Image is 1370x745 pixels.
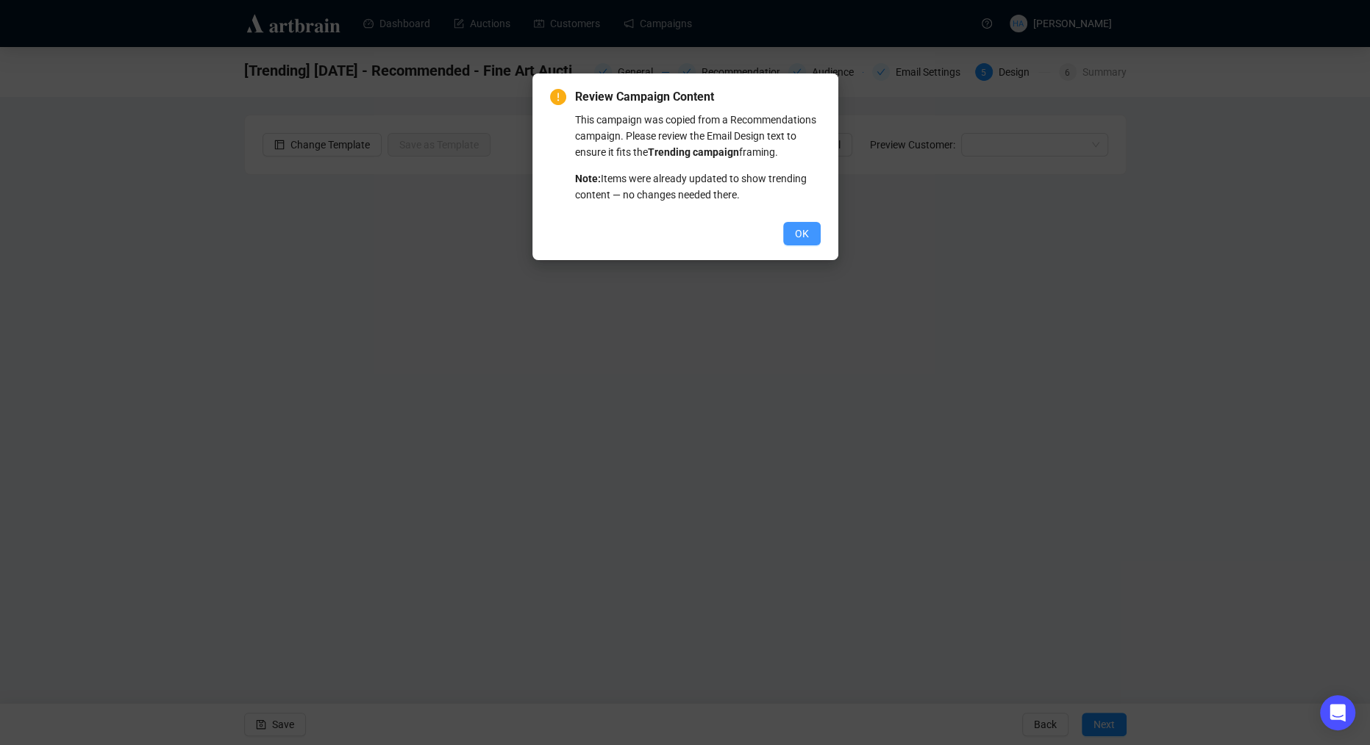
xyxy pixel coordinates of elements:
[783,222,821,245] button: OK
[795,226,809,242] span: OK
[575,88,821,106] span: Review Campaign Content
[575,170,821,203] p: Items were already updated to show trending content — no changes needed there.
[1320,695,1355,730] div: Open Intercom Messenger
[550,89,566,105] span: exclamation-circle
[575,173,601,184] strong: Note:
[648,146,739,158] strong: Trending campaign
[575,112,821,160] p: This campaign was copied from a Recommendations campaign. Please review the Email Design text to ...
